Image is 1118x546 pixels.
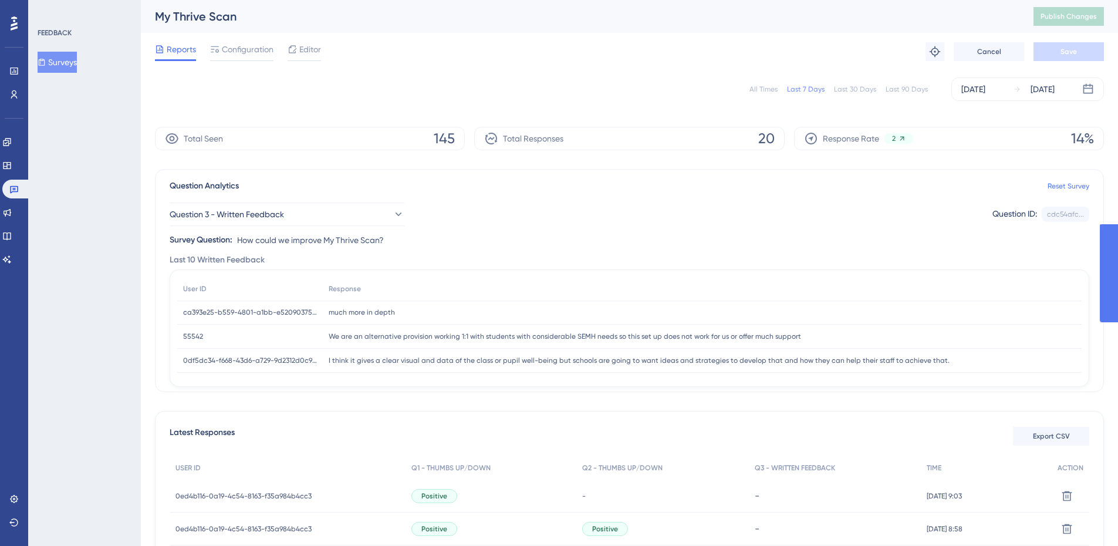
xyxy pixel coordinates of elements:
span: Reports [167,42,196,56]
span: Positive [421,491,447,501]
span: Positive [592,524,618,534]
span: 0ed4b116-0a19-4c54-8163-f35a984b4cc3 [175,491,312,501]
span: Last 10 Written Feedback [170,253,265,267]
button: Export CSV [1013,427,1089,446]
span: 20 [758,129,775,148]
span: - [582,491,586,501]
span: TIME [927,463,941,473]
span: 2 [892,134,896,143]
span: Configuration [222,42,273,56]
span: Question 3 - Written Feedback [170,207,284,221]
span: 0df5dc34-f668-43d6-a729-9d2312d0c912 [183,356,317,365]
span: [DATE] 9:03 [927,491,962,501]
span: Q1 - THUMBS UP/DOWN [411,463,491,473]
span: Total Responses [503,132,563,146]
span: Q2 - THUMBS UP/DOWN [582,463,663,473]
span: 0ed4b116-0a19-4c54-8163-f35a984b4cc3 [175,524,312,534]
span: Export CSV [1033,432,1070,441]
div: Last 7 Days [787,85,825,94]
button: Publish Changes [1033,7,1104,26]
span: much more in depth [329,308,395,317]
div: - [755,490,916,501]
span: Save [1060,47,1077,56]
div: Last 90 Days [886,85,928,94]
div: My Thrive Scan [155,8,1004,25]
span: Cancel [977,47,1001,56]
div: [DATE] [961,82,985,96]
span: ca393e25-b559-4801-a1bb-e52090375611 [183,308,317,317]
div: Survey Question: [170,233,232,247]
span: Publish Changes [1041,12,1097,21]
button: Question 3 - Written Feedback [170,203,404,226]
button: Cancel [954,42,1024,61]
div: [DATE] [1031,82,1055,96]
span: USER ID [175,463,201,473]
span: Latest Responses [170,426,235,447]
span: Response [329,284,361,294]
span: [DATE] 8:58 [927,524,962,534]
div: All Times [749,85,778,94]
span: Positive [421,524,447,534]
span: 145 [434,129,455,148]
button: Surveys [38,52,77,73]
span: Q3 - WRITTEN FEEDBACK [755,463,835,473]
span: User ID [183,284,207,294]
div: FEEDBACK [38,28,72,38]
span: Total Seen [184,132,223,146]
span: 14% [1071,129,1094,148]
span: Editor [299,42,321,56]
div: Last 30 Days [834,85,876,94]
span: 55542 [183,332,203,341]
div: - [755,523,916,534]
button: Save [1033,42,1104,61]
span: Response Rate [823,132,879,146]
span: How could we improve My Thrive Scan? [237,233,384,247]
div: Question ID: [992,207,1037,222]
div: cdc54afc... [1047,210,1084,219]
span: We are an alternative provision working 1:1 with students with considerable SEMH needs so this se... [329,332,801,341]
a: Reset Survey [1048,181,1089,191]
iframe: UserGuiding AI Assistant Launcher [1069,500,1104,535]
span: ACTION [1058,463,1083,473]
span: I think it gives a clear visual and data of the class or pupil well-being but schools are going t... [329,356,950,365]
span: Question Analytics [170,179,239,193]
